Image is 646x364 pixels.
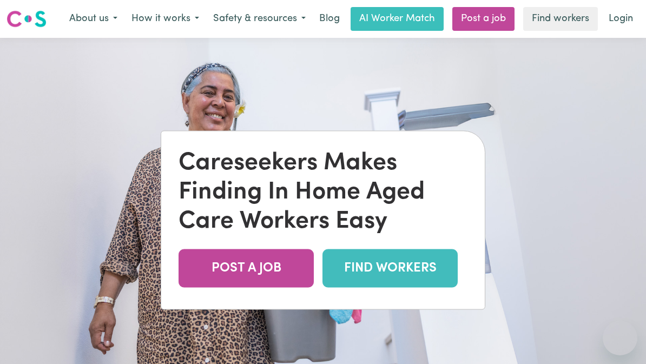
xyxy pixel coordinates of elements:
button: Safety & resources [206,8,313,30]
img: Careseekers logo [6,9,47,29]
div: Careseekers Makes Finding In Home Aged Care Workers Easy [179,148,467,236]
a: Login [602,7,640,31]
button: About us [62,8,124,30]
a: POST A JOB [179,249,314,287]
a: AI Worker Match [351,7,444,31]
a: Post a job [452,7,515,31]
a: Careseekers logo [6,6,47,31]
iframe: Button to launch messaging window [603,321,637,355]
button: How it works [124,8,206,30]
a: FIND WORKERS [322,249,458,287]
a: Find workers [523,7,598,31]
a: Blog [313,7,346,31]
